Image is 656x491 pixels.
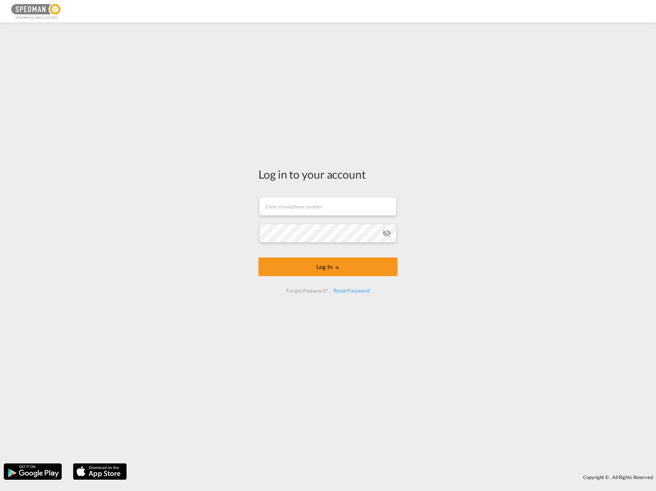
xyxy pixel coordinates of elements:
div: Reset Password [331,284,373,297]
div: Log in to your account [258,166,398,182]
img: c12ca350ff1b11efb6b291369744d907.png [11,3,62,20]
img: google.png [3,463,62,481]
div: Copyright © . All Rights Reserved [131,471,656,484]
div: Forgot Password? [283,284,330,297]
input: Enter email/phone number [259,197,396,216]
md-icon: icon-eye-off [382,229,391,238]
button: LOGIN [258,257,398,276]
img: apple.png [72,463,128,481]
